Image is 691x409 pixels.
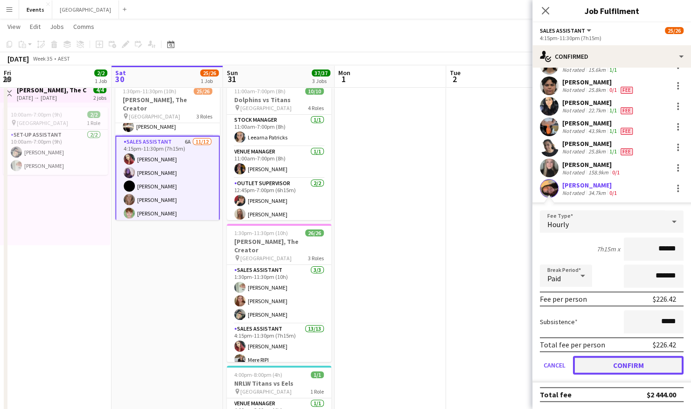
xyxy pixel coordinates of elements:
[586,189,607,196] div: 34.7km
[310,388,324,395] span: 1 Role
[619,148,635,155] div: Crew has different fees then in role
[17,94,86,101] div: [DATE] → [DATE]
[619,127,635,135] div: Crew has different fees then in role
[115,82,220,220] app-job-card: 1:30pm-11:30pm (10h)25/26[PERSON_NAME], The Creator [GEOGRAPHIC_DATA]3 Roles[PERSON_NAME][PERSON_...
[586,127,607,135] div: 43.9km
[240,388,292,395] span: [GEOGRAPHIC_DATA]
[305,229,324,236] span: 26/26
[52,0,119,19] button: [GEOGRAPHIC_DATA]
[609,189,617,196] app-skills-label: 0/1
[540,294,587,304] div: Fee per person
[337,74,350,84] span: 1
[562,78,635,86] div: [PERSON_NAME]
[547,274,561,283] span: Paid
[562,148,586,155] div: Not rated
[234,88,286,95] span: 11:00am-7:00pm (8h)
[11,111,62,118] span: 10:00am-7:00pm (9h)
[540,27,593,34] button: Sales Assistant
[562,86,586,94] div: Not rated
[653,340,676,349] div: $226.42
[562,181,619,189] div: [PERSON_NAME]
[114,74,126,84] span: 30
[227,178,331,223] app-card-role: Outlet Supervisor2/212:45pm-7:00pm (6h15m)[PERSON_NAME][PERSON_NAME]
[540,356,569,374] button: Cancel
[586,66,607,73] div: 15.6km
[46,21,68,33] a: Jobs
[609,86,617,93] app-skills-label: 0/1
[586,107,607,114] div: 22.7km
[562,169,586,176] div: Not rated
[448,74,461,84] span: 2
[540,318,578,326] label: Subsistence
[621,128,633,135] span: Fee
[2,74,11,84] span: 29
[196,113,212,120] span: 3 Roles
[50,22,64,31] span: Jobs
[227,96,331,104] h3: Dolphins vs Titans
[227,379,331,388] h3: NRLW Titans vs Eels
[562,139,635,148] div: [PERSON_NAME]
[87,119,100,126] span: 1 Role
[609,148,617,155] app-skills-label: 1/1
[562,98,635,107] div: [PERSON_NAME]
[227,69,238,77] span: Sun
[547,220,569,229] span: Hourly
[562,66,586,73] div: Not rated
[234,371,282,378] span: 4:00pm-8:00pm (4h)
[665,27,684,34] span: 25/26
[93,86,106,93] span: 4/4
[4,21,24,33] a: View
[129,113,180,120] span: [GEOGRAPHIC_DATA]
[586,169,610,176] div: 158.9km
[562,127,586,135] div: Not rated
[3,130,108,175] app-card-role: Set-up Assistant2/210:00am-7:00pm (9h)[PERSON_NAME][PERSON_NAME]
[227,82,331,220] app-job-card: 11:00am-7:00pm (8h)10/10Dolphins vs Titans [GEOGRAPHIC_DATA]4 RolesStock Manager1/111:00am-7:00pm...
[612,169,620,176] app-skills-label: 0/1
[200,69,219,76] span: 25/26
[532,5,691,17] h3: Job Fulfilment
[87,111,100,118] span: 2/2
[540,35,684,42] div: 4:15pm-11:30pm (7h15m)
[586,148,607,155] div: 25.8km
[619,86,635,94] div: Crew has different fees then in role
[4,69,11,77] span: Fri
[234,229,288,236] span: 1:30pm-11:30pm (10h)
[597,245,620,253] div: 7h15m x
[311,371,324,378] span: 1/1
[308,104,324,111] span: 4 Roles
[562,119,635,127] div: [PERSON_NAME]
[227,115,331,146] app-card-role: Stock Manager1/111:00am-7:00pm (8h)Leearna Patricks
[201,77,218,84] div: 1 Job
[31,55,54,62] span: Week 35
[227,224,331,362] app-job-card: 1:30pm-11:30pm (10h)26/26[PERSON_NAME], The Creator [GEOGRAPHIC_DATA]3 RolesSales Assistant3/31:3...
[621,107,633,114] span: Fee
[312,69,330,76] span: 37/37
[562,107,586,114] div: Not rated
[338,69,350,77] span: Mon
[450,69,461,77] span: Tue
[609,127,617,134] app-skills-label: 1/1
[308,255,324,262] span: 3 Roles
[3,107,108,175] div: 10:00am-7:00pm (9h)2/2 [GEOGRAPHIC_DATA]1 RoleSet-up Assistant2/210:00am-7:00pm (9h)[PERSON_NAME]...
[93,93,106,101] div: 2 jobs
[94,69,107,76] span: 2/2
[647,390,676,399] div: $2 444.00
[17,119,68,126] span: [GEOGRAPHIC_DATA]
[225,74,238,84] span: 31
[540,340,605,349] div: Total fee per person
[619,107,635,114] div: Crew has different fees then in role
[7,54,29,63] div: [DATE]
[586,86,607,94] div: 25.8km
[540,390,572,399] div: Total fee
[305,88,324,95] span: 10/10
[609,66,617,73] app-skills-label: 1/1
[532,45,691,68] div: Confirmed
[227,237,331,254] h3: [PERSON_NAME], The Creator
[227,146,331,178] app-card-role: Venue Manager1/111:00am-7:00pm (8h)[PERSON_NAME]
[19,0,52,19] button: Events
[227,265,331,324] app-card-role: Sales Assistant3/31:30pm-11:30pm (10h)[PERSON_NAME][PERSON_NAME][PERSON_NAME]
[621,87,633,94] span: Fee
